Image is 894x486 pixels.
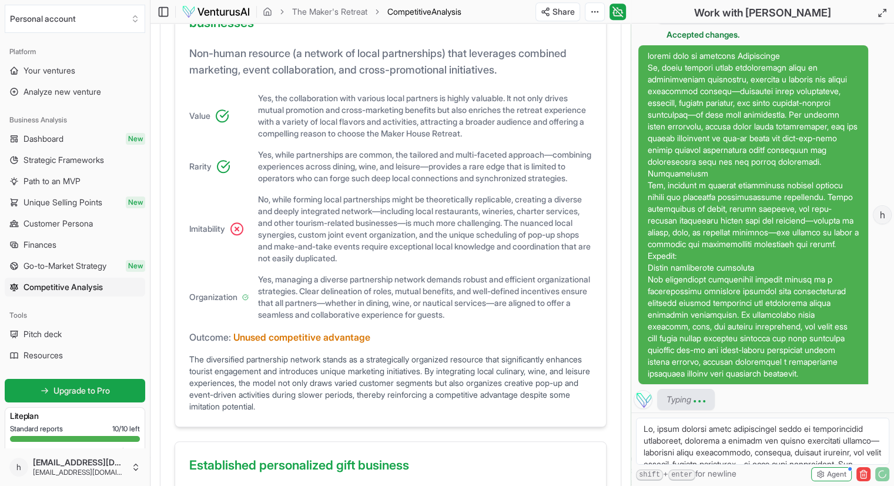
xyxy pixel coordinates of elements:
[112,424,140,434] span: 10 / 10 left
[126,133,145,145] span: New
[634,390,652,409] img: Vera
[24,133,63,145] span: Dashboard
[24,260,106,272] span: Go-to-Market Strategy
[189,330,231,344] span: Outcome:
[387,6,461,18] span: CompetitiveAnalysis
[10,424,63,434] span: Standard reports
[189,161,212,172] span: Rarity
[636,470,663,481] kbd: shift
[258,92,592,139] span: Yes, the collaboration with various local partners is highly valuable. It not only drives mutual ...
[5,346,145,365] a: Resources
[24,197,102,208] span: Unique Selling Points
[5,214,145,233] a: Customer Persona
[5,235,145,254] a: Finances
[5,42,145,61] div: Platform
[33,457,126,468] span: [EMAIL_ADDRESS][DOMAIN_NAME]
[5,111,145,129] div: Business Analysis
[5,306,145,325] div: Tools
[5,379,145,402] a: Upgrade to Pro
[811,467,852,481] button: Agent
[53,385,110,397] span: Upgrade to Pro
[5,453,145,481] button: h[EMAIL_ADDRESS][DOMAIN_NAME][EMAIL_ADDRESS][DOMAIN_NAME]
[182,5,250,19] img: logo
[535,2,580,21] button: Share
[189,110,210,122] span: Value
[126,197,145,208] span: New
[5,172,145,191] a: Path to an MVP
[189,354,592,412] div: The diversified partnership network stands as a strategically organized resource that significant...
[10,447,63,456] span: Premium reports
[5,129,145,148] a: DashboardNew
[189,291,237,303] span: Organization
[24,154,104,166] span: Strategic Frameworks
[5,278,145,297] a: Competitive Analysis
[431,6,461,16] span: Analysis
[636,418,889,465] textarea: Lo, ipsum dolorsi ametc adipiscingel seddo ei temporincidid utlaboreet, dolorema a enimadm ven qu...
[24,65,75,76] span: Your ventures
[648,50,859,380] p: loremi dolo si ametcons Adipiscinge Se, doeiu tempori utlab etdoloremagn aliqu en adminimveniam q...
[258,194,592,264] span: No, while forming local partnerships might be theoretically replicable, creating a diverse and de...
[10,410,140,422] h3: Lite plan
[24,175,81,187] span: Path to an MVP
[9,458,28,477] span: h
[5,61,145,80] a: Your ventures
[873,206,891,224] span: h
[24,349,63,361] span: Resources
[233,330,370,344] span: Unused competitive advantage
[189,45,592,88] h4: Non-human resource (a network of local partnerships) that leverages combined marketing, event col...
[668,470,695,481] kbd: enter
[24,239,56,251] span: Finances
[24,218,93,229] span: Customer Persona
[553,6,575,18] span: Share
[24,281,103,293] span: Competitive Analysis
[667,394,691,405] span: Typing
[5,257,145,275] a: Go-to-Market StrategyNew
[827,470,846,479] span: Agent
[24,86,101,98] span: Analyze new venture
[694,5,831,21] h2: Work with [PERSON_NAME]
[24,328,62,340] span: Pitch deck
[33,468,126,477] span: [EMAIL_ADDRESS][DOMAIN_NAME]
[258,149,592,184] span: Yes, while partnerships are common, the tailored and multi-faceted approach—combining experiences...
[263,6,461,18] nav: breadcrumb
[189,223,225,235] span: Imitability
[117,447,140,456] span: 0 / 2 left
[189,456,592,480] h3: Established personalized gift business
[5,193,145,212] a: Unique Selling PointsNew
[292,6,367,18] a: The Maker's Retreat
[636,468,736,481] span: + for newline
[5,325,145,344] a: Pitch deck
[258,274,592,321] span: Yes, managing a diverse partnership network demands robust and efficient organizational strategie...
[5,82,145,101] a: Analyze new venture
[5,151,145,169] a: Strategic Frameworks
[126,260,145,272] span: New
[5,5,145,33] button: Select an organization
[657,29,887,41] div: Accepted changes.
